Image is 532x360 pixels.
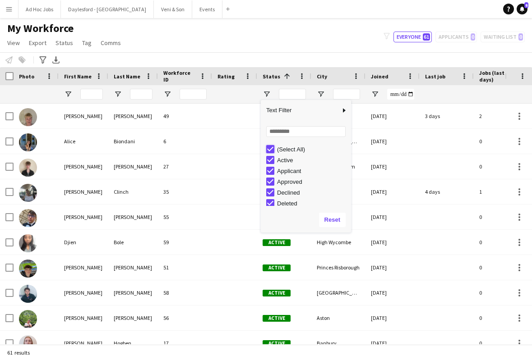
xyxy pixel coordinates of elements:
button: Reset [319,213,346,227]
img: Eliza Faulkner [19,310,37,328]
div: Aston [311,305,365,330]
input: Joined Filter Input [387,89,414,100]
div: [PERSON_NAME] [59,331,108,355]
input: City Filter Input [333,89,360,100]
span: City [317,73,327,80]
div: 51 [158,255,212,280]
div: [GEOGRAPHIC_DATA] [311,280,365,305]
img: Alice Biondani [19,133,37,151]
img: Alexander Jones [19,108,37,126]
div: [PERSON_NAME] [59,104,108,128]
span: Active [263,315,291,322]
span: Joined [371,73,389,80]
span: Export [29,39,46,47]
input: Status Filter Input [279,89,306,100]
div: 6 [158,129,212,154]
div: [DATE] [365,331,420,355]
input: Last Name Filter Input [130,89,153,100]
div: [DATE] [365,179,420,204]
span: 6 [524,2,528,8]
app-action-btn: Advanced filters [37,55,48,65]
div: [DATE] [365,129,420,154]
img: Edward Varley [19,285,37,303]
button: Events [192,0,222,18]
div: Declined [277,189,348,196]
button: Veni & Son [154,0,192,18]
input: First Name Filter Input [80,89,103,100]
span: Last job [425,73,445,80]
div: 35 [158,179,212,204]
a: Status [52,37,77,49]
div: Alice [59,129,108,154]
img: Benjamin Thompson [19,159,37,177]
img: Dominic Loughran [19,260,37,278]
div: Filter List [261,144,351,263]
div: Clinch [108,179,158,204]
span: Workforce ID [163,69,196,83]
button: Daylesford - [GEOGRAPHIC_DATA] [61,0,154,18]
input: Workforce ID Filter Input [180,89,207,100]
span: My Workforce [7,22,74,35]
div: Active [277,157,348,164]
app-action-btn: Export XLSX [51,55,61,65]
div: Applicant [277,168,348,174]
div: 59 [158,230,212,255]
img: Elizabeth Hogben [19,335,37,353]
div: [PERSON_NAME] [108,154,158,179]
div: [PERSON_NAME] [59,205,108,229]
div: [DATE] [365,104,420,128]
span: Active [263,290,291,296]
img: Daniel Varga [19,209,37,227]
span: Text Filter [261,103,340,118]
div: [PERSON_NAME] [108,255,158,280]
span: Comms [101,39,121,47]
button: Open Filter Menu [163,90,171,98]
div: 27 [158,154,212,179]
div: Approved [277,178,348,185]
button: Everyone61 [393,32,432,42]
div: Bole [108,230,158,255]
div: [DATE] [365,280,420,305]
span: Photo [19,73,34,80]
div: Banbury [311,331,365,355]
span: Active [263,239,291,246]
div: Djien [59,230,108,255]
a: Export [25,37,50,49]
div: [PERSON_NAME] [59,154,108,179]
div: 55 [158,205,212,229]
img: Djien Bole [19,234,37,252]
button: Open Filter Menu [317,90,325,98]
div: Biondani [108,129,158,154]
div: [DATE] [365,154,420,179]
div: [PERSON_NAME] [59,255,108,280]
img: Christina Clinch [19,184,37,202]
a: Tag [79,37,95,49]
div: [PERSON_NAME] [59,280,108,305]
span: 61 [423,33,430,41]
div: [DATE] [365,305,420,330]
div: [DATE] [365,230,420,255]
div: High Wycombe [311,230,365,255]
div: [PERSON_NAME] [108,280,158,305]
div: (Select All) [277,146,348,153]
a: View [4,37,23,49]
div: [PERSON_NAME] [108,305,158,330]
div: 56 [158,305,212,330]
button: Open Filter Menu [64,90,72,98]
span: Active [263,264,291,271]
div: Deleted [277,200,348,207]
span: Status [56,39,73,47]
div: Princes Risborough [311,255,365,280]
button: Open Filter Menu [371,90,379,98]
a: Comms [97,37,125,49]
span: View [7,39,20,47]
span: Active [263,340,291,347]
div: [PERSON_NAME] [108,104,158,128]
div: [PERSON_NAME] [59,179,108,204]
div: 49 [158,104,212,128]
span: First Name [64,73,92,80]
div: 3 days [420,104,474,128]
div: 4 days [420,179,474,204]
span: Last Name [114,73,140,80]
div: 58 [158,280,212,305]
